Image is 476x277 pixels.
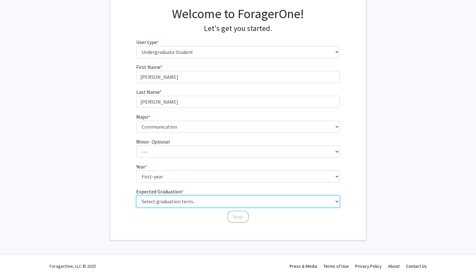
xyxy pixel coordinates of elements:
label: Year [136,163,147,170]
label: Major [136,113,151,121]
a: Press & Media [290,263,317,269]
h1: Welcome to ForagerOne! [136,6,340,21]
label: User type [136,38,159,46]
a: Privacy Policy [355,263,382,269]
span: First Name [136,64,160,70]
label: Expected Graduation [136,188,184,195]
i: - Optional [149,138,170,145]
h4: Let's get you started. [136,24,340,33]
label: Minor [136,138,170,146]
iframe: Chat [5,248,27,272]
a: Contact Us [406,263,427,269]
a: Terms of Use [324,263,349,269]
span: Last Name [136,89,160,95]
button: Next [227,211,249,223]
a: About [388,263,400,269]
